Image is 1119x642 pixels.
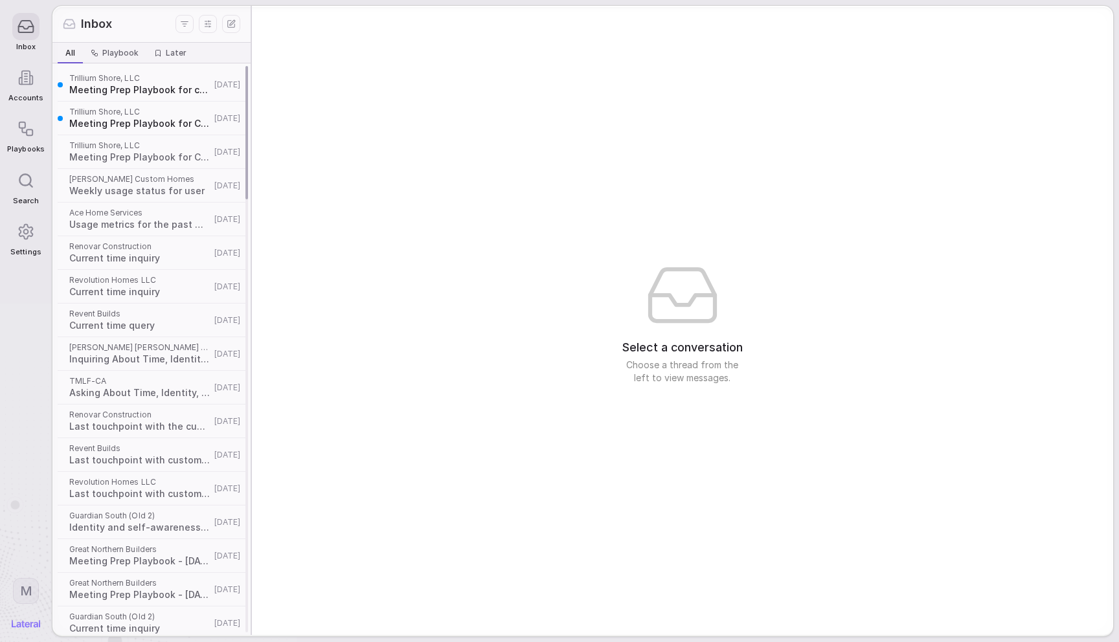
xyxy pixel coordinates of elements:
span: Trillium Shore, LLC [69,73,210,83]
span: Last touchpoint with the customer [69,420,210,433]
span: Playbooks [7,145,44,153]
span: Renovar Construction [69,410,210,420]
span: Inquiring About Time, Identity, and Location [69,353,210,366]
span: Choose a thread from the left to view messages. [618,359,747,384]
span: Usage metrics for the past week [69,218,210,231]
span: Revolution Homes LLC [69,275,210,285]
a: Renovar ConstructionCurrent time inquiry[DATE] [55,236,248,270]
a: Revent BuildsLast touchpoint with customer[DATE] [55,438,248,472]
span: Trillium Shore, LLC [69,140,210,151]
span: Search [13,197,39,205]
img: Lateral [12,620,40,628]
span: Current time inquiry [69,622,210,635]
span: [DATE] [214,147,240,157]
span: [DATE] [214,315,240,326]
span: [DATE] [214,282,240,292]
span: Inbox [16,43,36,51]
button: Display settings [199,15,217,33]
button: New thread [222,15,240,33]
span: All [65,48,75,58]
span: [DATE] [214,80,240,90]
a: [PERSON_NAME] [PERSON_NAME] Custom HomesInquiring About Time, Identity, and Location[DATE] [55,337,248,371]
span: [DATE] [214,181,240,191]
span: [PERSON_NAME] [PERSON_NAME] Custom Homes [69,342,210,353]
span: Current time inquiry [69,252,210,265]
a: TMLF-CAAsking About Time, Identity, and Location[DATE] [55,371,248,404]
span: Select a conversation [622,339,743,356]
a: Inbox [7,6,44,58]
span: [DATE] [214,483,240,494]
a: Guardian South (Old 2)Identity and self-awareness exploration[DATE] [55,505,248,539]
span: Great Northern Builders [69,544,210,555]
span: [DATE] [214,450,240,460]
span: Current time inquiry [69,285,210,298]
span: Last touchpoint with customer [69,454,210,467]
span: [DATE] [214,517,240,527]
span: [DATE] [214,551,240,561]
span: TMLF-CA [69,376,210,386]
span: Trillium Shore, LLC [69,107,210,117]
span: Settings [10,248,41,256]
span: [DATE] [214,416,240,426]
span: [DATE] [214,113,240,124]
span: Renovar Construction [69,241,210,252]
span: Revolution Homes LLC [69,477,210,487]
span: Meeting Prep Playbook for customer Trillium Shore, LLC [69,83,210,96]
span: Guardian South (Old 2) [69,511,210,521]
span: Guardian South (Old 2) [69,612,210,622]
span: [DATE] [214,214,240,225]
span: Revent Builds [69,443,210,454]
span: [DATE] [214,584,240,595]
span: [DATE] [214,382,240,393]
span: Meeting Prep Playbook for Customer Trillium Shore [69,117,210,130]
a: Playbooks [7,109,44,160]
span: Asking About Time, Identity, and Location [69,386,210,399]
span: Later [166,48,186,58]
a: Settings [7,212,44,263]
a: Revolution Homes LLCCurrent time inquiry[DATE] [55,270,248,304]
span: Inbox [81,16,112,32]
span: [PERSON_NAME] Custom Homes [69,174,210,184]
span: [DATE] [214,248,240,258]
a: Trillium Shore, LLCMeeting Prep Playbook for Customer Meeting[DATE] [55,135,248,169]
span: Great Northern Builders [69,578,210,588]
span: Meeting Prep Playbook - [DATE] 10:02 [69,555,210,568]
span: M [20,582,32,599]
span: Playbook [102,48,139,58]
a: Renovar ConstructionLast touchpoint with the customer[DATE] [55,404,248,438]
a: [PERSON_NAME] Custom HomesWeekly usage status for user[DATE] [55,169,248,203]
span: Current time query [69,319,210,332]
span: Meeting Prep Playbook - [DATE] 10:01 [69,588,210,601]
a: Great Northern BuildersMeeting Prep Playbook - [DATE] 10:01[DATE] [55,573,248,606]
a: Revent BuildsCurrent time query[DATE] [55,304,248,337]
a: Trillium Shore, LLCMeeting Prep Playbook for customer Trillium Shore, LLC[DATE] [55,68,248,102]
a: Accounts [7,58,44,109]
button: Filters [175,15,194,33]
span: Accounts [8,94,43,102]
a: Revolution Homes LLCLast touchpoint with customer[DATE] [55,472,248,505]
span: Last touchpoint with customer [69,487,210,500]
span: Ace Home Services [69,208,210,218]
span: [DATE] [214,618,240,628]
span: Meeting Prep Playbook for Customer Meeting [69,151,210,164]
a: Guardian South (Old 2)Current time inquiry[DATE] [55,606,248,640]
a: Great Northern BuildersMeeting Prep Playbook - [DATE] 10:02[DATE] [55,539,248,573]
span: [DATE] [214,349,240,359]
a: Trillium Shore, LLCMeeting Prep Playbook for Customer Trillium Shore[DATE] [55,102,248,135]
a: Ace Home ServicesUsage metrics for the past week[DATE] [55,203,248,236]
span: Revent Builds [69,309,210,319]
span: Weekly usage status for user [69,184,210,197]
span: Identity and self-awareness exploration [69,521,210,534]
